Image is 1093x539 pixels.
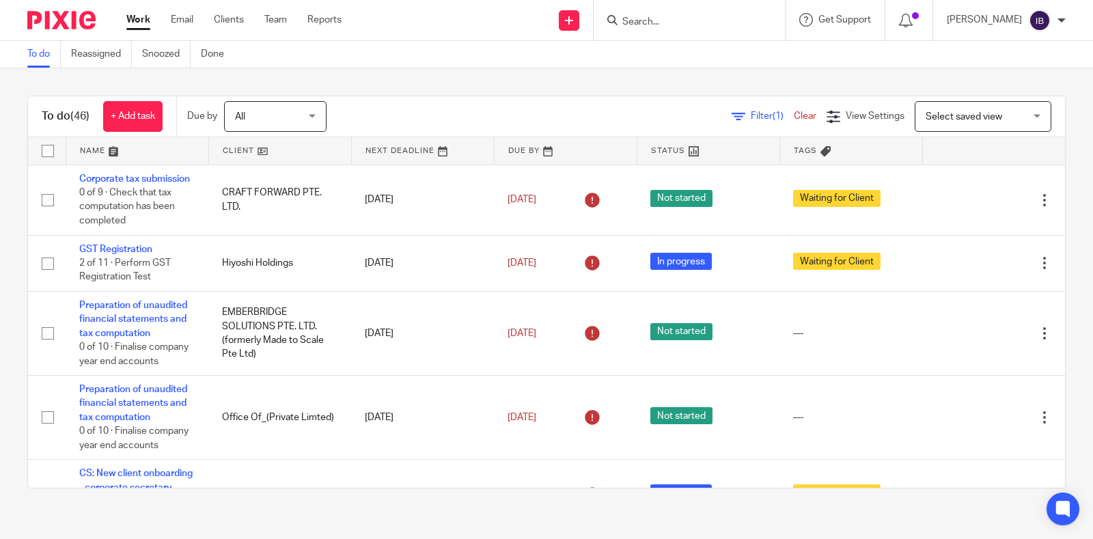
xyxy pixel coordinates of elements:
div: --- [793,327,909,340]
a: To do [27,41,61,68]
a: Reassigned [71,41,132,68]
input: Search [621,16,744,29]
a: Work [126,13,150,27]
td: CRAFT FORWARD PTE. LTD. [208,165,351,235]
span: Waiting for Client [793,484,881,501]
a: GST Registration [79,245,152,254]
span: Get Support [818,15,871,25]
span: Not started [650,407,712,424]
a: Corporate tax submission [79,174,190,184]
span: Not started [650,190,712,207]
span: Not started [650,323,712,340]
a: Snoozed [142,41,191,68]
td: [DATE] [351,460,494,530]
span: Select saved view [926,112,1002,122]
p: Due by [187,109,217,123]
a: Preparation of unaudited financial statements and tax computation [79,385,187,422]
td: TRENZOL COLLECTION [208,460,351,530]
span: View Settings [846,111,904,121]
span: [DATE] [508,413,536,422]
span: [DATE] [508,258,536,268]
span: 2 of 11 · Perform GST Registration Test [79,258,171,282]
a: Team [264,13,287,27]
td: EMBERBRIDGE SOLUTIONS PTE. LTD. (formerly Made to Scale Pte Ltd) [208,292,351,376]
a: Clear [794,111,816,121]
span: Filter [751,111,794,121]
a: Done [201,41,234,68]
span: All [235,112,245,122]
span: Waiting for Client [793,190,881,207]
span: (1) [773,111,784,121]
td: Office Of_(Private Limted) [208,376,351,460]
span: Waiting for Client [793,253,881,270]
td: [DATE] [351,376,494,460]
a: CS: New client onboarding - corporate secretary [79,469,193,492]
img: Pixie [27,11,96,29]
a: Preparation of unaudited financial statements and tax computation [79,301,187,338]
span: (46) [70,111,89,122]
a: Clients [214,13,244,27]
h1: To do [42,109,89,124]
a: Email [171,13,193,27]
span: 0 of 10 · Finalise company year end accounts [79,342,189,366]
span: 0 of 10 · Finalise company year end accounts [79,426,189,450]
a: Reports [307,13,342,27]
div: --- [793,411,909,424]
td: [DATE] [351,292,494,376]
span: [DATE] [508,329,536,338]
span: In progress [650,253,712,270]
a: + Add task [103,101,163,132]
span: In progress [650,484,712,501]
span: [DATE] [508,195,536,204]
td: Hiyoshi Holdings [208,235,351,291]
span: 0 of 9 · Check that tax computation has been completed [79,188,175,225]
p: [PERSON_NAME] [947,13,1022,27]
td: [DATE] [351,165,494,235]
td: [DATE] [351,235,494,291]
img: svg%3E [1029,10,1051,31]
span: Tags [794,147,817,154]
